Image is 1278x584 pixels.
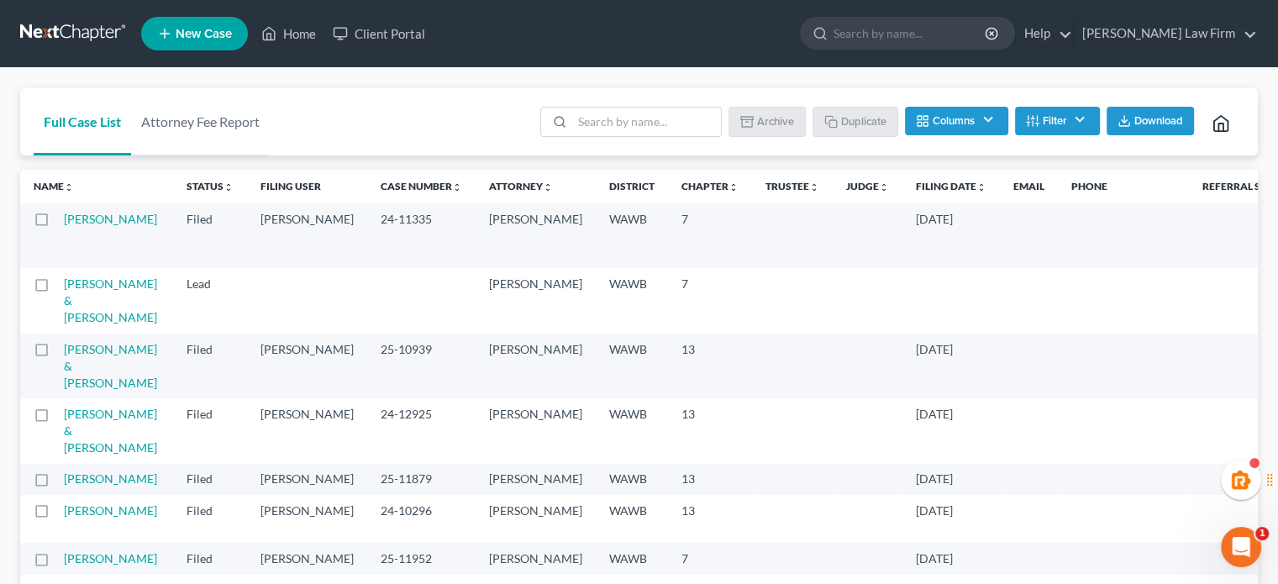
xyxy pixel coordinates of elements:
i: unfold_more [64,182,74,192]
span: Download [1134,114,1183,128]
td: 25-11952 [367,543,476,574]
th: District [596,170,668,203]
button: Download [1107,107,1194,135]
button: Filter [1015,107,1100,135]
i: unfold_more [809,182,819,192]
td: [PERSON_NAME] [247,495,367,543]
a: Client Portal [324,18,434,49]
td: Filed [173,464,247,495]
td: [PERSON_NAME] [247,543,367,574]
i: unfold_more [224,182,234,192]
a: [PERSON_NAME] [64,212,157,226]
td: [PERSON_NAME] [476,543,596,574]
td: [DATE] [902,334,1000,398]
i: unfold_more [879,182,889,192]
td: [DATE] [902,543,1000,574]
td: [DATE] [902,464,1000,495]
a: Attorneyunfold_more [489,180,553,192]
span: 1 [1255,527,1269,540]
td: [PERSON_NAME] [476,334,596,398]
a: [PERSON_NAME] & [PERSON_NAME] [64,276,157,324]
i: unfold_more [976,182,986,192]
th: Filing User [247,170,367,203]
td: [DATE] [902,495,1000,543]
td: [DATE] [902,203,1000,268]
a: Trusteeunfold_more [765,180,819,192]
span: New Case [176,28,232,40]
a: [PERSON_NAME] & [PERSON_NAME] [64,342,157,390]
td: [PERSON_NAME] [247,464,367,495]
td: WAWB [596,398,668,463]
td: [PERSON_NAME] [476,398,596,463]
i: unfold_more [728,182,739,192]
td: 13 [668,334,752,398]
a: Full Case List [34,88,131,155]
a: [PERSON_NAME] [64,551,157,566]
td: [PERSON_NAME] [247,334,367,398]
td: 25-11879 [367,464,476,495]
td: Filed [173,203,247,268]
a: Nameunfold_more [34,180,74,192]
th: Phone [1058,170,1189,203]
a: Case Numberunfold_more [381,180,462,192]
a: Help [1016,18,1072,49]
td: 25-10939 [367,334,476,398]
td: WAWB [596,268,668,333]
td: 7 [668,543,752,574]
td: [PERSON_NAME] [476,495,596,543]
a: Chapterunfold_more [681,180,739,192]
td: 24-12925 [367,398,476,463]
td: WAWB [596,495,668,543]
a: Judgeunfold_more [846,180,889,192]
button: Columns [905,107,1007,135]
td: [PERSON_NAME] [247,398,367,463]
td: 13 [668,398,752,463]
input: Search by name... [572,108,721,136]
td: WAWB [596,543,668,574]
td: [PERSON_NAME] [247,203,367,268]
td: Filed [173,334,247,398]
i: unfold_more [452,182,462,192]
td: WAWB [596,464,668,495]
td: 13 [668,464,752,495]
a: [PERSON_NAME] [64,471,157,486]
td: [PERSON_NAME] [476,203,596,268]
a: Attorney Fee Report [131,88,270,155]
a: [PERSON_NAME] Law Firm [1074,18,1257,49]
td: [PERSON_NAME] [476,464,596,495]
td: 7 [668,268,752,333]
td: 13 [668,495,752,543]
a: Statusunfold_more [187,180,234,192]
a: Home [253,18,324,49]
iframe: Intercom live chat [1221,527,1261,567]
td: [DATE] [902,398,1000,463]
td: Lead [173,268,247,333]
i: unfold_more [543,182,553,192]
td: WAWB [596,334,668,398]
td: WAWB [596,203,668,268]
a: [PERSON_NAME] & [PERSON_NAME] [64,407,157,455]
td: Filed [173,543,247,574]
a: [PERSON_NAME] [64,503,157,518]
td: Filed [173,495,247,543]
th: Email [1000,170,1058,203]
td: Filed [173,398,247,463]
input: Search by name... [834,18,987,49]
td: 7 [668,203,752,268]
a: Filing Dateunfold_more [916,180,986,192]
td: 24-11335 [367,203,476,268]
td: [PERSON_NAME] [476,268,596,333]
td: 24-10296 [367,495,476,543]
